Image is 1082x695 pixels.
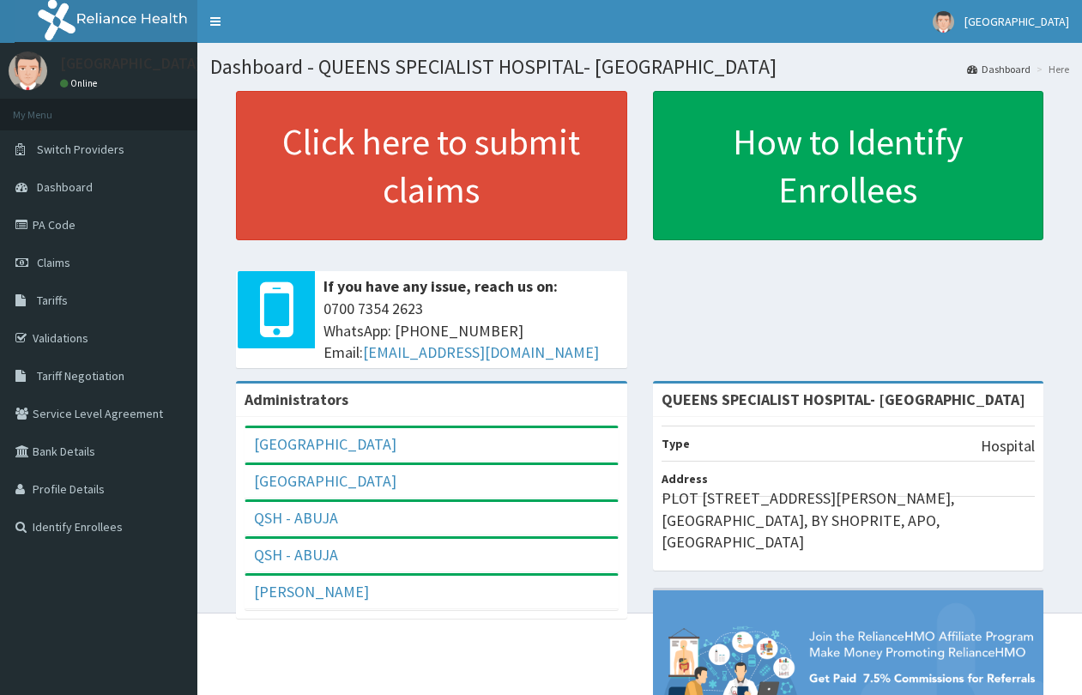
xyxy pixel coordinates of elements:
span: Switch Providers [37,142,124,157]
b: Administrators [245,390,348,409]
a: Click here to submit claims [236,91,627,240]
span: Dashboard [37,179,93,195]
li: Here [1032,62,1069,76]
h1: Dashboard - QUEENS SPECIALIST HOSPITAL- [GEOGRAPHIC_DATA] [210,56,1069,78]
a: [GEOGRAPHIC_DATA] [254,434,396,454]
span: [GEOGRAPHIC_DATA] [964,14,1069,29]
p: PLOT [STREET_ADDRESS][PERSON_NAME], [GEOGRAPHIC_DATA], BY SHOPRITE, APO, [GEOGRAPHIC_DATA] [662,487,1036,553]
a: How to Identify Enrollees [653,91,1044,240]
a: Online [60,77,101,89]
b: If you have any issue, reach us on: [323,276,558,296]
a: Dashboard [967,62,1031,76]
span: 0700 7354 2623 WhatsApp: [PHONE_NUMBER] Email: [323,298,619,364]
span: Claims [37,255,70,270]
b: Type [662,436,690,451]
a: QSH - ABUJA [254,545,338,565]
img: User Image [9,51,47,90]
a: [GEOGRAPHIC_DATA] [254,471,396,491]
a: [EMAIL_ADDRESS][DOMAIN_NAME] [363,342,599,362]
strong: QUEENS SPECIALIST HOSPITAL- [GEOGRAPHIC_DATA] [662,390,1025,409]
img: User Image [933,11,954,33]
p: [GEOGRAPHIC_DATA] [60,56,202,71]
span: Tariff Negotiation [37,368,124,384]
a: QSH - ABUJA [254,508,338,528]
p: Hospital [981,435,1035,457]
a: [PERSON_NAME] [254,582,369,601]
b: Address [662,471,708,486]
span: Tariffs [37,293,68,308]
